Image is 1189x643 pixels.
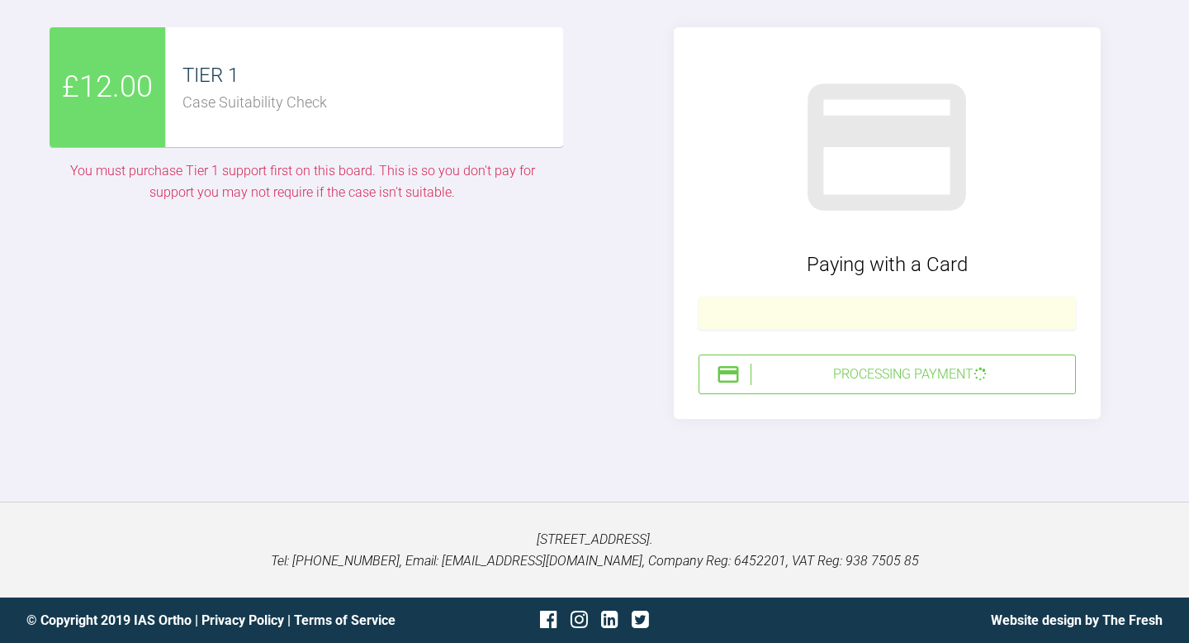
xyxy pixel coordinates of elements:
img: stripeIcon.ae7d7783.svg [716,362,741,387]
a: Website design by The Fresh [991,612,1163,628]
div: Paying with a Card [699,249,1076,280]
iframe: Secure card payment input frame [709,305,1065,321]
p: [STREET_ADDRESS]. Tel: [PHONE_NUMBER], Email: [EMAIL_ADDRESS][DOMAIN_NAME], Company Reg: 6452201,... [26,529,1163,571]
div: Processing Payment [751,364,1068,385]
div: TIER 1 [182,60,563,91]
div: © Copyright 2019 IAS Ortho | | [26,610,405,631]
span: £12.00 [62,64,153,112]
div: You must purchase Tier 1 support first on this board. This is so you don't pay for support you ma... [50,160,555,202]
img: stripeGray.902526a8.svg [792,52,982,242]
div: Case Suitability Check [182,91,563,115]
a: Privacy Policy [201,612,284,628]
a: Terms of Service [294,612,396,628]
